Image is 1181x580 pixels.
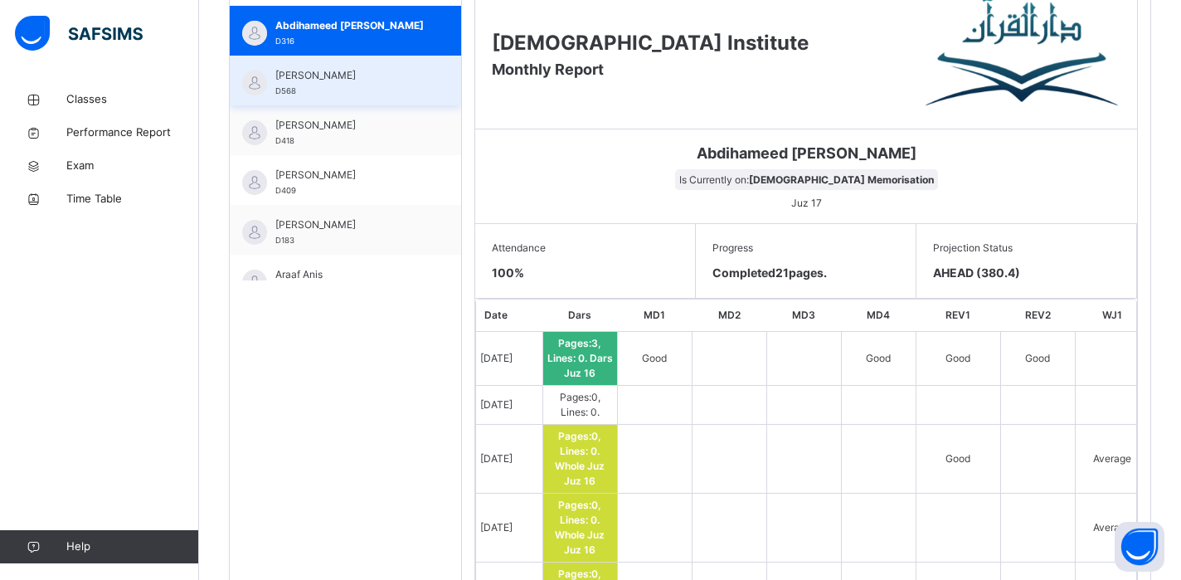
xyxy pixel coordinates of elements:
[492,241,678,256] span: Attendance
[242,120,267,145] img: default.svg
[275,236,294,245] span: D183
[555,529,605,541] span: Whole Juz
[242,270,267,295] img: default.svg
[275,118,424,133] span: [PERSON_NAME]
[66,158,199,174] span: Exam
[712,241,899,256] span: Progress
[66,191,199,207] span: Time Table
[558,430,601,457] span: Pages: 0 , Lines: 0 .
[275,18,424,33] span: Abdihameed [PERSON_NAME]
[492,61,604,78] span: Monthly Report
[1093,452,1131,465] span: Average
[1025,352,1050,364] span: Good
[492,266,524,280] span: 100 %
[547,337,602,364] span: Pages: 3 , Lines: 0 .
[945,452,970,465] span: Good
[242,220,267,245] img: default.svg
[480,521,513,534] span: [DATE]
[480,352,513,364] span: [DATE]
[1115,522,1164,572] button: Open asap
[590,352,613,364] span: Dars
[242,170,267,195] img: default.svg
[275,136,294,145] span: D418
[841,300,916,332] th: MD4
[275,186,296,195] span: D409
[558,499,601,526] span: Pages: 0 , Lines: 0 .
[866,352,891,364] span: Good
[555,460,605,472] span: Whole Juz
[275,168,424,183] span: [PERSON_NAME]
[1093,521,1131,534] span: Average
[1000,300,1075,332] th: REV2
[787,193,826,213] span: Juz 17
[542,300,617,332] th: Dars
[480,398,513,411] span: [DATE]
[15,16,143,51] img: safsims
[480,452,513,465] span: [DATE]
[275,68,424,83] span: [PERSON_NAME]
[642,352,667,364] span: Good
[275,217,424,232] span: [PERSON_NAME]
[275,37,294,46] span: D316
[933,241,1120,256] span: Projection Status
[484,309,508,321] span: Date
[66,539,198,555] span: Help
[933,264,1120,281] span: AHEAD (380.4)
[1075,300,1149,332] th: WJ1
[488,142,1125,164] span: Abdihameed [PERSON_NAME]
[564,543,595,556] span: Juz 16
[675,169,938,190] span: Is Currently on:
[564,367,595,379] span: Juz 16
[564,475,595,487] span: Juz 16
[749,173,934,186] b: [DEMOGRAPHIC_DATA] Memorisation
[275,267,424,282] span: Araaf Anis
[692,300,766,332] th: MD2
[242,21,267,46] img: default.svg
[66,124,199,141] span: Performance Report
[66,91,199,108] span: Classes
[766,300,841,332] th: MD3
[916,300,1000,332] th: REV1
[712,266,827,280] span: Completed 21 pages.
[945,352,970,364] span: Good
[275,86,296,95] span: D568
[617,300,692,332] th: MD1
[492,31,809,55] span: [DEMOGRAPHIC_DATA] Institute
[560,391,600,418] span: Pages: 0 , Lines: 0 .
[242,71,267,95] img: default.svg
